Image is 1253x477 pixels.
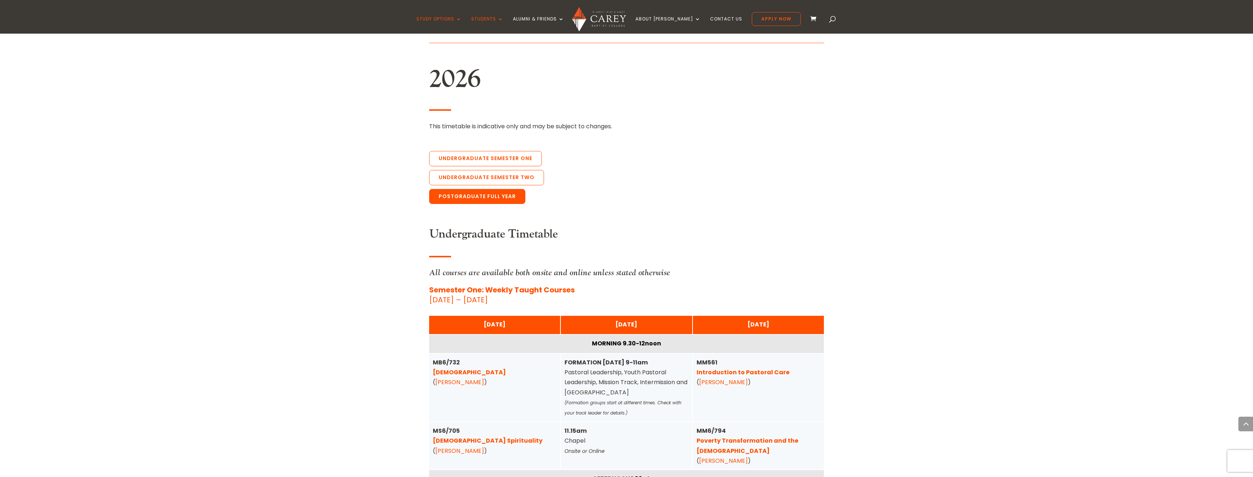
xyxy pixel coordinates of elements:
[564,426,689,456] div: Chapel
[697,368,789,376] a: Introduction to Pastoral Care
[697,426,821,466] div: ( )
[429,151,542,166] a: Undergraduate Semester One
[699,378,748,386] a: [PERSON_NAME]
[699,457,748,465] a: [PERSON_NAME]
[572,7,626,31] img: Carey Baptist College
[752,12,801,26] a: Apply Now
[433,358,506,376] strong: MB6/732
[429,63,824,98] h1: 2026
[433,319,557,329] div: [DATE]
[564,447,605,455] em: Onsite or Online
[433,357,557,387] div: ( )
[429,189,525,204] a: Postgraduate Full Year
[564,358,648,367] strong: FORMATION [DATE] 9-11am
[429,227,824,245] h3: Undergraduate Timetable
[433,427,543,445] strong: MS6/705
[697,436,798,455] a: Poverty Transformation and the [DEMOGRAPHIC_DATA]
[564,319,689,329] div: [DATE]
[564,400,682,416] em: (Formation groups start at different times. Check with your track leader for details.)
[697,358,789,376] strong: MM561
[433,436,543,445] a: [DEMOGRAPHIC_DATA] Spirituality
[564,427,587,435] strong: 11.15am
[416,16,462,34] a: Study Options
[433,368,506,376] a: [DEMOGRAPHIC_DATA]
[710,16,742,34] a: Contact Us
[697,319,821,329] div: [DATE]
[433,426,557,456] div: ( )
[471,16,503,34] a: Students
[429,170,544,185] a: Undergraduate Semester Two
[635,16,701,34] a: About [PERSON_NAME]
[564,357,689,418] div: Pastoral Leadership, Youth Pastoral Leadership, Mission Track, Intermission and [GEOGRAPHIC_DATA]
[435,378,484,386] a: [PERSON_NAME]
[697,427,798,455] strong: MM6/794
[435,447,484,455] a: [PERSON_NAME]
[697,357,821,387] div: ( )
[429,267,670,278] em: All courses are available both onsite and online unless stated otherwise
[429,121,824,131] div: This timetable is indicative only and may be subject to changes.
[429,285,824,305] p: [DATE] – [DATE]
[513,16,564,34] a: Alumni & Friends
[429,285,575,295] strong: Semester One: Weekly Taught Courses
[592,339,661,348] strong: MORNING 9.30-12noon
